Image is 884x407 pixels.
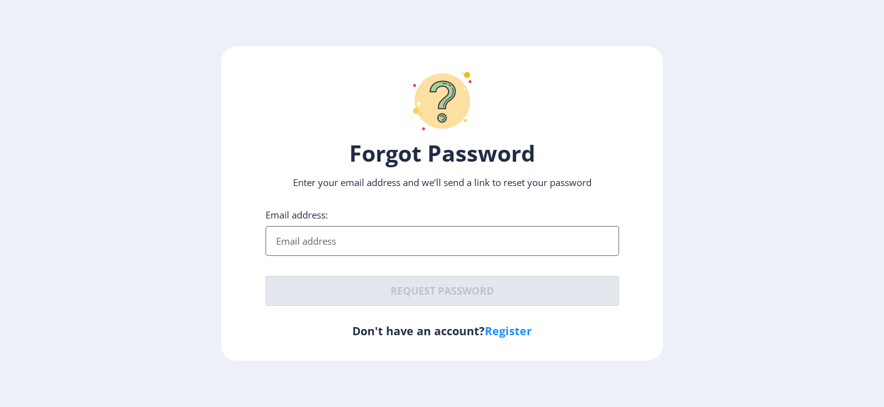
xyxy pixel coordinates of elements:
label: Email address: [266,208,328,221]
a: Register [485,323,532,338]
input: Email address [266,226,619,256]
h6: Don't have an account? [266,323,619,338]
p: Enter your email address and we’ll send a link to reset your password [266,176,619,189]
img: question-mark [405,64,480,139]
h1: Forgot Password [266,139,619,169]
button: Request password [266,276,619,306]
